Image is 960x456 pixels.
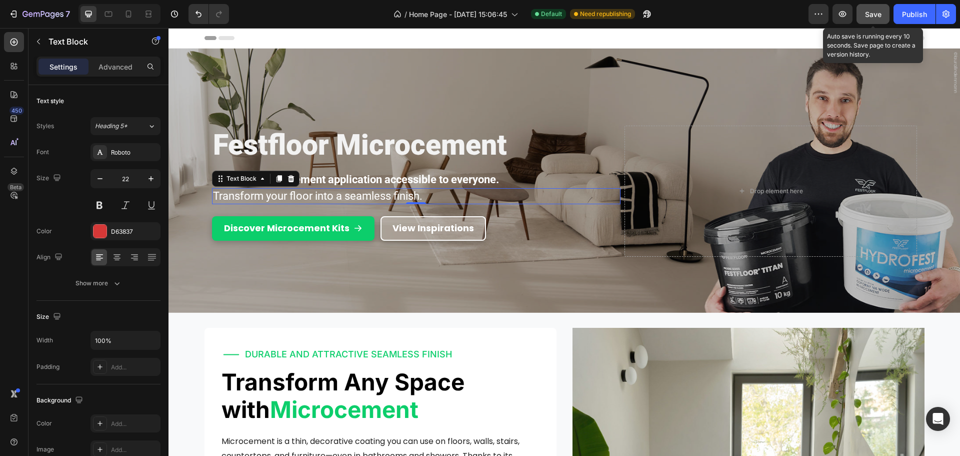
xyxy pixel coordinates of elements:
span: / [404,9,407,20]
div: Text style [36,97,64,106]
div: Color [36,227,52,236]
input: Auto [91,331,160,349]
div: Beta [7,183,24,191]
p: Text Block [48,36,133,48]
strong: View Inspirations [224,194,305,206]
div: Undo/Redo [188,4,229,24]
p: durable and attractive seamless finish [76,320,283,332]
div: Font [36,148,49,157]
p: Microcement is a thin, decorative coating you can use on floors, walls, stairs, countertops, and ... [53,406,371,449]
div: Padding [36,362,59,371]
span: Microcement [101,367,250,395]
h2: Transform Any Space with [52,339,372,396]
div: 450 [9,107,24,115]
div: Color [36,419,52,428]
div: Publish [902,9,927,20]
div: Size [36,310,63,324]
div: Show more [75,278,122,288]
button: Show more [36,274,160,292]
button: Publish [893,4,935,24]
button: Heading 5* [90,117,160,135]
button: 7 [4,4,74,24]
span: Heading 5* [95,122,127,131]
p: 7 [65,8,70,20]
span: Home Page - [DATE] 15:06:45 [409,9,507,20]
div: Image [36,445,54,454]
div: Roboto [111,148,158,157]
div: Add... [111,419,158,428]
span: Default [541,10,562,19]
div: Styles [36,122,54,131]
p: Settings [49,62,77,72]
div: Background [36,394,85,407]
div: Size [36,172,63,185]
p: Advanced [98,62,132,72]
iframe: Design area [168,28,960,456]
div: Drop element here [581,159,634,167]
span: Save [865,10,881,19]
div: Width [36,336,53,345]
button: Save [856,4,889,24]
div: D63837 [111,227,158,236]
div: Add... [111,363,158,372]
span: Need republishing [580,10,631,19]
a: View Inspirations [212,188,317,212]
div: Align [36,251,64,264]
div: Open Intercom Messenger [926,407,950,431]
div: Add... [111,445,158,454]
